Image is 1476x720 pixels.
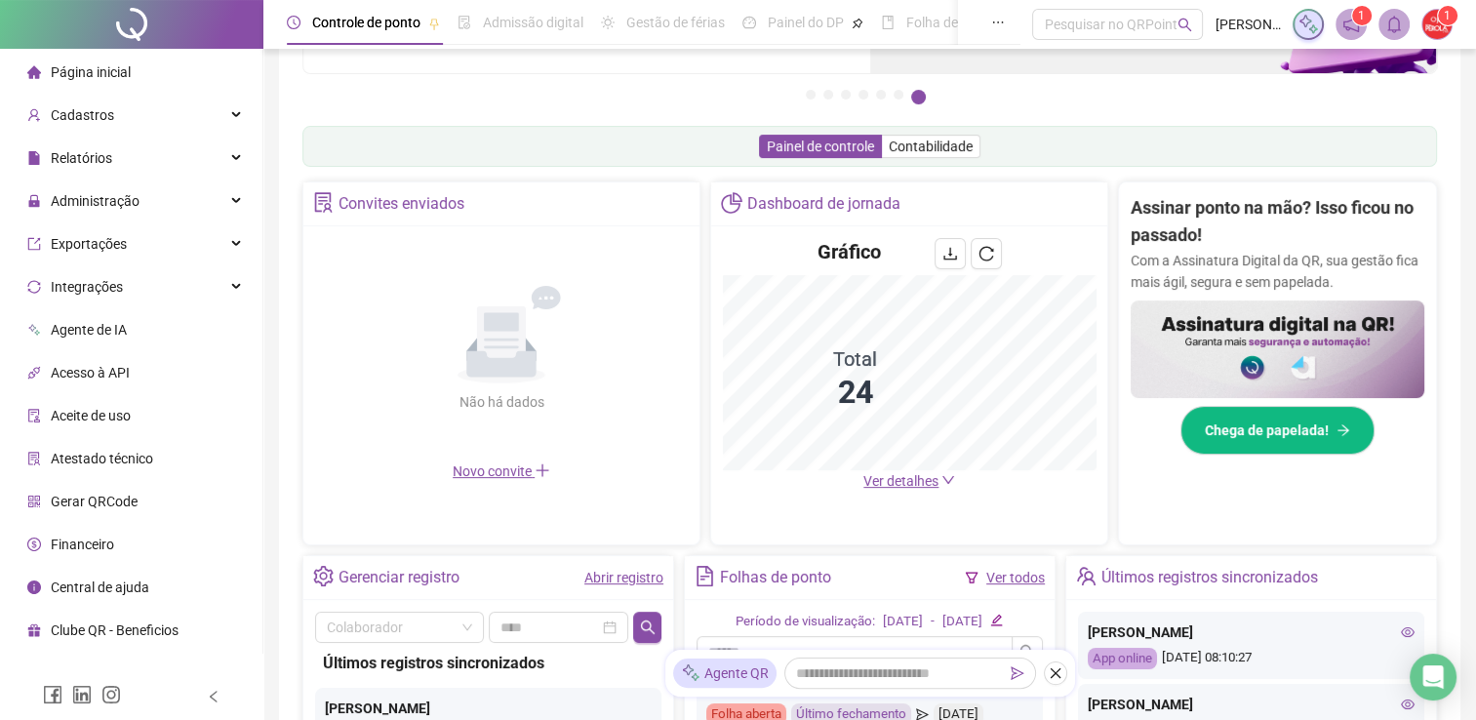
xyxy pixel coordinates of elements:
span: Gerar QRCode [51,494,138,509]
span: Exportações [51,236,127,252]
span: filter [965,571,978,584]
button: 4 [858,90,868,100]
sup: 1 [1352,6,1372,25]
span: Clube QR - Beneficios [51,622,179,638]
span: pushpin [852,18,863,29]
span: linkedin [72,685,92,704]
button: Chega de papelada! [1180,406,1375,455]
div: App online [1088,648,1157,670]
span: 1 [1444,9,1451,22]
span: send [1011,666,1024,680]
span: search [1177,18,1192,32]
p: Com a Assinatura Digital da QR, sua gestão fica mais ágil, segura e sem papelada. [1131,250,1424,293]
h2: Assinar ponto na mão? Isso ficou no passado! [1131,194,1424,250]
div: Últimos registros sincronizados [1101,561,1318,594]
span: Central de ajuda [51,580,149,595]
div: [PERSON_NAME] [1088,621,1415,643]
span: user-add [27,108,41,122]
div: Agente QR [673,659,777,688]
span: down [941,473,955,487]
div: - [931,612,935,632]
a: Ver todos [986,570,1045,585]
button: 7 [911,90,926,104]
span: Agente de IA [51,322,127,338]
span: Aceite de uso [51,408,131,423]
button: 6 [894,90,903,100]
span: 1 [1358,9,1365,22]
span: lock [27,194,41,208]
div: [PERSON_NAME] [325,698,652,719]
span: team [1076,566,1097,586]
div: [PERSON_NAME] [1088,694,1415,715]
img: sparkle-icon.fc2bf0ac1784a2077858766a79e2daf3.svg [681,663,700,684]
span: solution [27,452,41,465]
span: instagram [101,685,121,704]
span: Novo convite [453,463,550,479]
div: [DATE] [942,612,982,632]
div: [DATE] [883,612,923,632]
img: sparkle-icon.fc2bf0ac1784a2077858766a79e2daf3.svg [1297,14,1319,35]
span: file [27,151,41,165]
span: eye [1401,698,1415,711]
span: Painel do DP [768,15,844,30]
span: solution [313,192,334,213]
span: Admissão digital [483,15,583,30]
span: Acesso à API [51,365,130,380]
div: Não há dados [412,391,591,413]
span: Relatórios [51,150,112,166]
span: dashboard [742,16,756,29]
span: Ver detalhes [863,473,938,489]
span: Financeiro [51,537,114,552]
span: setting [313,566,334,586]
span: api [27,366,41,380]
span: Integrações [51,279,123,295]
div: Últimos registros sincronizados [323,651,654,675]
button: 3 [841,90,851,100]
span: search [640,620,656,635]
span: Contabilidade [889,139,973,154]
span: Folha de pagamento [906,15,1031,30]
div: Gerenciar registro [339,561,459,594]
span: Administração [51,193,140,209]
span: Página inicial [51,64,131,80]
span: notification [1342,16,1360,33]
a: Ver detalhes down [863,473,955,489]
span: left [207,690,220,703]
span: pie-chart [721,192,741,213]
span: dollar [27,538,41,551]
div: [DATE] 08:10:27 [1088,648,1415,670]
span: Controle de ponto [312,15,420,30]
div: Período de visualização: [736,612,875,632]
span: Cadastros [51,107,114,123]
span: bell [1385,16,1403,33]
span: edit [990,614,1003,626]
button: 2 [823,90,833,100]
span: file-done [458,16,471,29]
span: [PERSON_NAME] [1215,14,1280,35]
sup: Atualize o seu contato no menu Meus Dados [1438,6,1457,25]
span: search [1019,644,1035,660]
span: sun [601,16,615,29]
span: facebook [43,685,62,704]
div: Folhas de ponto [720,561,831,594]
span: home [27,65,41,79]
span: info-circle [27,580,41,594]
span: export [27,237,41,251]
img: banner%2F02c71560-61a6-44d4-94b9-c8ab97240462.png [1131,300,1424,398]
button: 1 [806,90,816,100]
span: pushpin [428,18,440,29]
span: Painel de controle [767,139,874,154]
span: plus [535,462,550,478]
span: clock-circle [287,16,300,29]
div: Dashboard de jornada [747,187,900,220]
span: qrcode [27,495,41,508]
span: Chega de papelada! [1205,420,1329,441]
span: audit [27,409,41,422]
span: arrow-right [1336,423,1350,437]
div: Open Intercom Messenger [1410,654,1456,700]
span: Gestão de férias [626,15,725,30]
span: ellipsis [991,16,1005,29]
a: Abrir registro [584,570,663,585]
span: file-text [695,566,715,586]
button: 5 [876,90,886,100]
